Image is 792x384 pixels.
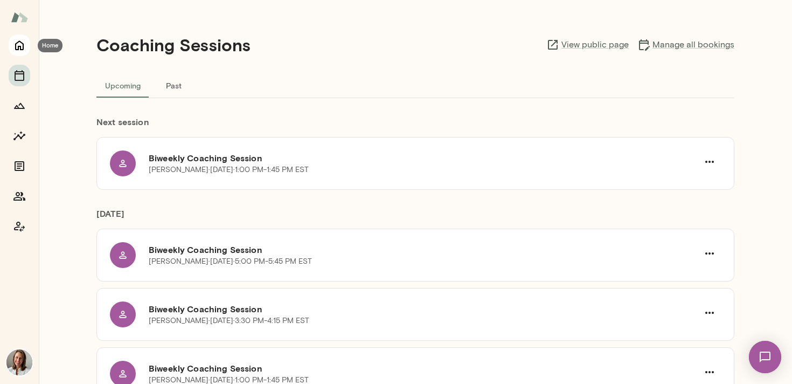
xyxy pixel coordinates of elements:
a: View public page [546,38,629,51]
button: Home [9,35,30,56]
h4: Coaching Sessions [96,35,251,55]
p: [PERSON_NAME] · [DATE] · 5:00 PM-5:45 PM EST [149,256,312,267]
button: Upcoming [96,72,149,98]
div: Home [38,39,62,52]
a: Manage all bookings [637,38,734,51]
button: Coach app [9,216,30,237]
p: [PERSON_NAME] · [DATE] · 3:30 PM-4:15 PM EST [149,316,309,326]
img: Mento [11,7,28,28]
p: [PERSON_NAME] · [DATE] · 1:00 PM-1:45 PM EST [149,164,309,175]
h6: Biweekly Coaching Session [149,152,698,164]
h6: Biweekly Coaching Session [149,243,698,256]
img: Andrea Mayendia [6,349,32,375]
h6: [DATE] [96,207,734,229]
button: Members [9,186,30,207]
button: Growth Plan [9,95,30,116]
h6: Next session [96,115,734,137]
button: Past [149,72,198,98]
button: Sessions [9,65,30,86]
h6: Biweekly Coaching Session [149,303,698,316]
button: Documents [9,155,30,177]
h6: Biweekly Coaching Session [149,362,698,375]
button: Insights [9,125,30,147]
div: basic tabs example [96,72,734,98]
